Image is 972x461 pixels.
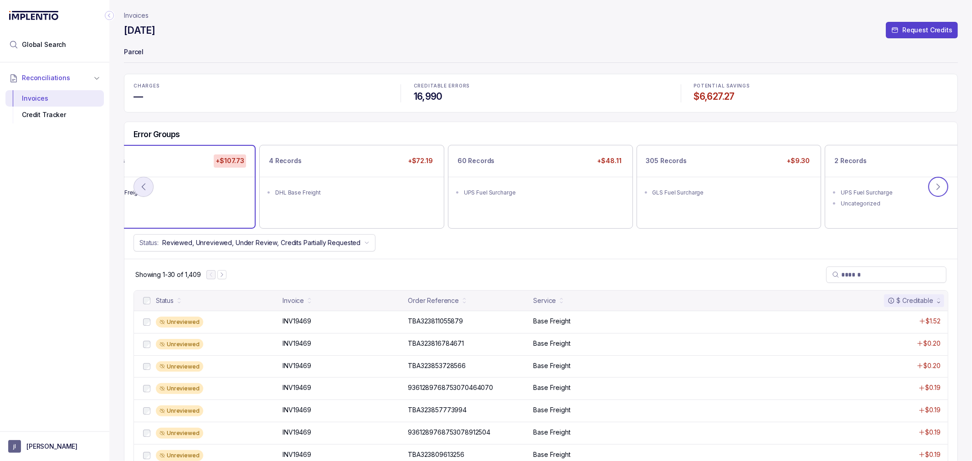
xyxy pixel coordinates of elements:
[283,383,311,392] p: INV19469
[646,156,687,165] p: 305 Records
[283,361,311,370] p: INV19469
[694,83,948,89] p: POTENTIAL SAVINGS
[926,383,941,392] p: $0.19
[408,428,490,437] p: 9361289768753078912504
[414,83,668,89] p: CREDITABLE ERRORS
[143,318,150,326] input: checkbox-checkbox
[87,188,245,197] div: Amazon Base Freight
[408,450,464,459] p: TBA323809613256
[785,154,812,167] p: +$9.30
[924,339,941,348] p: $0.20
[156,339,203,350] div: Unreviewed
[217,270,226,279] button: Next Page
[143,297,150,304] input: checkbox-checkbox
[139,238,159,247] p: Status:
[533,405,570,415] p: Base Freight
[156,428,203,439] div: Unreviewed
[458,156,495,165] p: 60 Records
[156,383,203,394] div: Unreviewed
[124,44,958,62] p: Parcel
[8,440,101,453] button: User initials[PERSON_NAME]
[834,156,867,165] p: 2 Records
[408,317,463,326] p: TBA323811055879
[886,22,958,38] button: Request Credits
[926,405,941,415] p: $0.19
[134,234,375,251] button: Status:Reviewed, Unreviewed, Under Review, Credits Partially Requested
[596,154,623,167] p: +$48.11
[134,90,388,103] h4: —
[924,361,941,370] p: $0.20
[275,188,434,197] div: DHL Base Freight
[124,11,149,20] nav: breadcrumb
[408,339,464,348] p: TBA323816784671
[533,450,570,459] p: Base Freight
[283,450,311,459] p: INV19469
[926,428,941,437] p: $0.19
[156,317,203,328] div: Unreviewed
[13,107,97,123] div: Credit Tracker
[533,383,570,392] p: Base Freight
[408,296,459,305] div: Order Reference
[143,341,150,348] input: checkbox-checkbox
[143,452,150,459] input: checkbox-checkbox
[283,317,311,326] p: INV19469
[269,156,302,165] p: 4 Records
[156,296,174,305] div: Status
[533,428,570,437] p: Base Freight
[653,188,811,197] div: GLS Fuel Surcharge
[408,383,493,392] p: 9361289768753070464070
[406,154,435,167] p: +$72.19
[283,405,311,415] p: INV19469
[214,154,246,167] p: +$107.73
[26,442,77,451] p: [PERSON_NAME]
[22,73,70,82] span: Reconciliations
[283,339,311,348] p: INV19469
[135,270,201,279] p: Showing 1-30 of 1,409
[888,296,933,305] div: $ Creditable
[926,317,941,326] p: $1.52
[143,407,150,415] input: checkbox-checkbox
[902,26,952,35] p: Request Credits
[408,361,466,370] p: TBA323853728566
[156,361,203,372] div: Unreviewed
[135,270,201,279] div: Remaining page entries
[143,363,150,370] input: checkbox-checkbox
[414,90,668,103] h4: 16,990
[5,88,104,125] div: Reconciliations
[22,40,66,49] span: Global Search
[134,83,388,89] p: CHARGES
[283,428,311,437] p: INV19469
[5,68,104,88] button: Reconciliations
[156,450,203,461] div: Unreviewed
[13,90,97,107] div: Invoices
[533,317,570,326] p: Base Freight
[134,129,180,139] h5: Error Groups
[533,339,570,348] p: Base Freight
[143,385,150,392] input: checkbox-checkbox
[408,405,467,415] p: TBA323857773994
[124,24,155,37] h4: [DATE]
[156,405,203,416] div: Unreviewed
[533,296,556,305] div: Service
[283,296,304,305] div: Invoice
[464,188,622,197] div: UPS Fuel Surcharge
[104,10,115,21] div: Collapse Icon
[694,90,948,103] h4: $6,627.27
[124,11,149,20] a: Invoices
[162,238,360,247] p: Reviewed, Unreviewed, Under Review, Credits Partially Requested
[143,430,150,437] input: checkbox-checkbox
[533,361,570,370] p: Base Freight
[8,440,21,453] span: User initials
[926,450,941,459] p: $0.19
